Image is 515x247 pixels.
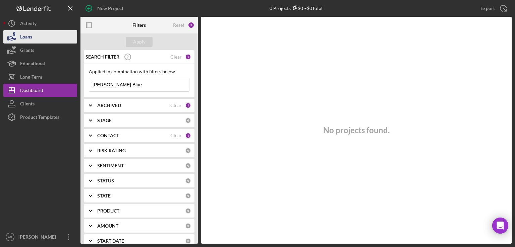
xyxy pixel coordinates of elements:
div: $0 [291,5,303,11]
div: Product Templates [20,110,59,126]
div: Clear [170,133,182,138]
button: Activity [3,17,77,30]
div: 0 [185,238,191,244]
div: 0 [185,208,191,214]
b: PRODUCT [97,208,119,214]
div: Clear [170,54,182,60]
div: 0 [185,148,191,154]
button: Grants [3,44,77,57]
h3: No projects found. [323,126,390,135]
div: Reset [173,22,184,28]
div: 0 [185,223,191,229]
b: ARCHIVED [97,103,121,108]
div: Grants [20,44,34,59]
button: AR[PERSON_NAME] [3,230,77,244]
div: 3 [188,22,194,28]
button: Export [474,2,512,15]
div: [PERSON_NAME] [17,230,60,245]
b: STATE [97,193,111,198]
b: Filters [132,22,146,28]
div: Export [480,2,495,15]
div: Educational [20,57,45,72]
button: Apply [126,37,153,47]
div: Clients [20,97,35,112]
b: CONTACT [97,133,119,138]
b: STAGE [97,118,112,123]
b: STATUS [97,178,114,183]
div: 0 [185,163,191,169]
b: START DATE [97,238,124,244]
div: 0 Projects • $0 Total [270,5,323,11]
div: Apply [133,37,146,47]
button: Loans [3,30,77,44]
div: 1 [185,54,191,60]
div: Open Intercom Messenger [492,218,508,234]
div: 0 [185,193,191,199]
button: Dashboard [3,84,77,97]
div: Clear [170,103,182,108]
b: RISK RATING [97,148,126,153]
b: AMOUNT [97,223,118,229]
button: Product Templates [3,110,77,124]
div: 0 [185,178,191,184]
div: Applied in combination with filters below [89,69,189,74]
div: Long-Term [20,70,42,85]
div: 1 [185,133,191,139]
div: 1 [185,102,191,108]
text: AR [8,235,12,239]
div: New Project [97,2,123,15]
button: Educational [3,57,77,70]
b: SEARCH FILTER [85,54,119,60]
div: 0 [185,117,191,123]
button: Clients [3,97,77,110]
div: Loans [20,30,32,45]
button: New Project [80,2,130,15]
div: Activity [20,17,37,32]
div: Dashboard [20,84,43,99]
button: Long-Term [3,70,77,84]
b: SENTIMENT [97,163,124,168]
